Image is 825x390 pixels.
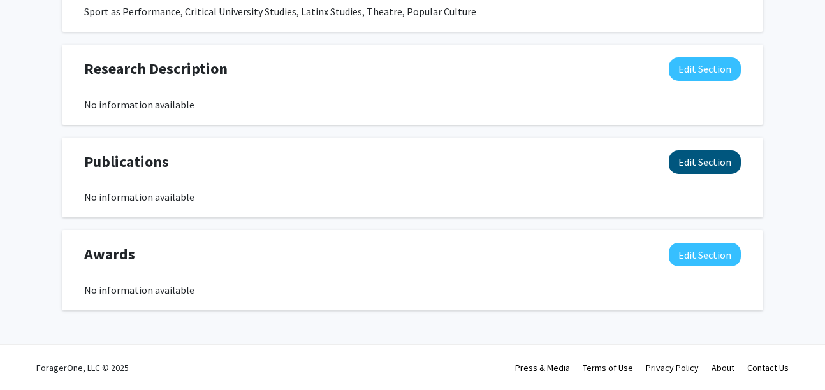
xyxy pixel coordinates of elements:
button: Edit Awards [669,243,741,266]
div: ForagerOne, LLC © 2025 [36,345,129,390]
a: Privacy Policy [646,362,699,373]
span: Awards [84,243,135,266]
button: Edit Publications [669,150,741,174]
a: Contact Us [747,362,789,373]
a: Press & Media [515,362,570,373]
div: No information available [84,189,741,205]
a: About [712,362,734,373]
div: No information available [84,282,741,298]
span: Publications [84,150,169,173]
div: No information available [84,97,741,112]
a: Terms of Use [583,362,633,373]
button: Edit Research Description [669,57,741,81]
span: Research Description [84,57,228,80]
div: Sport as Performance, Critical University Studies, Latinx Studies, Theatre, Popular Culture [84,4,741,19]
iframe: Chat [10,333,54,380]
